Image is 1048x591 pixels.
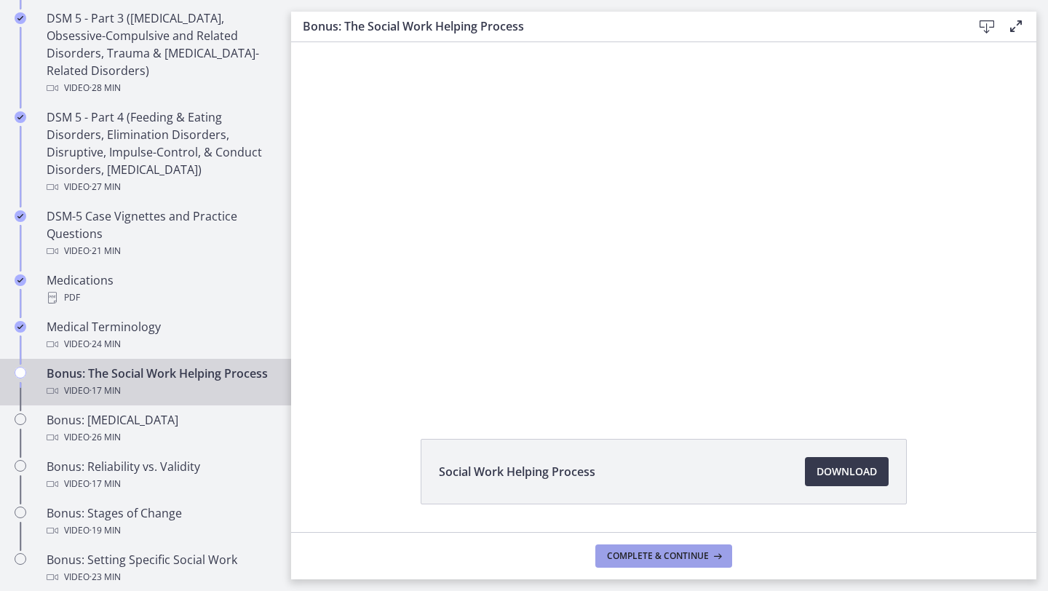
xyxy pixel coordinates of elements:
span: · 17 min [90,382,121,400]
i: Completed [15,274,26,286]
div: Video [47,79,274,97]
div: DSM 5 - Part 3 ([MEDICAL_DATA], Obsessive-Compulsive and Related Disorders, Trauma & [MEDICAL_DAT... [47,9,274,97]
div: Bonus: Stages of Change [47,504,274,539]
i: Completed [15,321,26,333]
div: PDF [47,289,274,306]
div: Video [47,242,274,260]
div: DSM 5 - Part 4 (Feeding & Eating Disorders, Elimination Disorders, Disruptive, Impulse-Control, &... [47,108,274,196]
div: Video [47,336,274,353]
div: DSM-5 Case Vignettes and Practice Questions [47,207,274,260]
span: Social Work Helping Process [439,463,595,480]
span: · 19 min [90,522,121,539]
span: · 28 min [90,79,121,97]
div: Bonus: Setting Specific Social Work [47,551,274,586]
span: · 27 min [90,178,121,196]
i: Completed [15,111,26,123]
div: Bonus: [MEDICAL_DATA] [47,411,274,446]
i: Completed [15,12,26,24]
span: · 24 min [90,336,121,353]
div: Bonus: Reliability vs. Validity [47,458,274,493]
span: · 17 min [90,475,121,493]
div: Video [47,178,274,196]
span: Download [817,463,877,480]
span: · 23 min [90,568,121,586]
div: Video [47,568,274,586]
span: · 21 min [90,242,121,260]
iframe: Video Lesson [291,42,1036,405]
div: Video [47,522,274,539]
div: Medical Terminology [47,318,274,353]
h3: Bonus: The Social Work Helping Process [303,17,949,35]
div: Bonus: The Social Work Helping Process [47,365,274,400]
button: Complete & continue [595,544,732,568]
a: Download [805,457,889,486]
span: · 26 min [90,429,121,446]
i: Completed [15,210,26,222]
span: Complete & continue [607,550,709,562]
div: Video [47,429,274,446]
div: Video [47,475,274,493]
div: Medications [47,271,274,306]
div: Video [47,382,274,400]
